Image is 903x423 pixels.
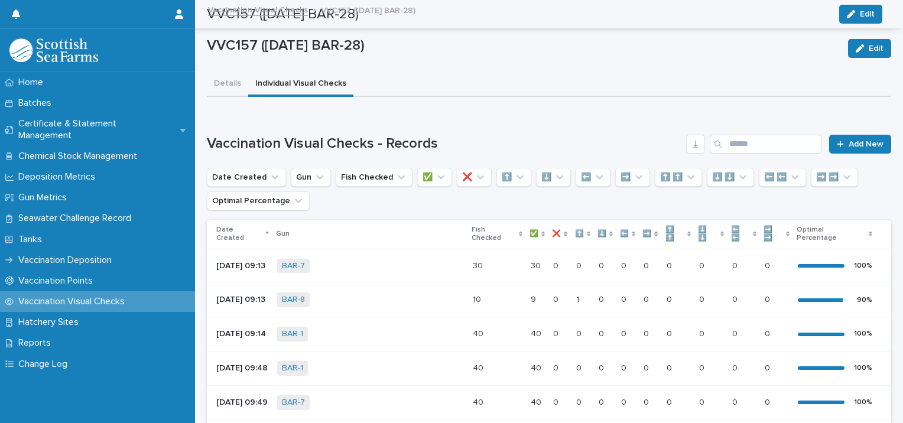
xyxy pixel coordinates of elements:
[765,361,772,373] p: 0
[14,151,147,162] p: Chemical Stock Management
[282,398,305,408] a: BAR-7
[14,118,180,141] p: Certificate & Statement Management
[531,292,538,305] p: 9
[216,261,268,271] p: [DATE] 09:13
[698,223,717,245] p: ⬇️ ⬇️
[644,361,651,373] p: 0
[665,223,684,245] p: ⬆️ ⬆️
[765,327,772,339] p: 0
[531,259,543,271] p: 30
[621,327,629,339] p: 0
[667,395,674,408] p: 0
[732,361,740,373] p: 0
[699,361,707,373] p: 0
[14,97,61,109] p: Batches
[759,168,806,187] button: ⬅️ ⬅️
[854,398,872,406] div: 100 %
[216,329,268,339] p: [DATE] 09:14
[667,361,674,373] p: 0
[14,213,141,224] p: Seawater Challenge Record
[575,227,584,240] p: ⬆️
[291,168,331,187] button: Gun
[282,363,303,373] a: BAR-1
[276,227,290,240] p: Gun
[14,317,88,328] p: Hatchery Sites
[811,168,858,187] button: ➡️ ➡️
[854,262,872,270] div: 100 %
[667,327,674,339] p: 0
[765,292,772,305] p: 0
[216,223,262,245] p: Date Created
[531,361,544,373] p: 40
[216,363,268,373] p: [DATE] 09:48
[644,327,651,339] p: 0
[615,168,650,187] button: ➡️
[667,259,674,271] p: 0
[576,327,584,339] p: 0
[765,395,772,408] p: 0
[764,223,782,245] p: ➡️ ➡️
[597,227,606,240] p: ⬇️
[699,259,707,271] p: 0
[248,72,353,97] button: Individual Visual Checks
[531,395,544,408] p: 40
[208,2,308,16] a: Vaccination Visual Checks
[576,361,584,373] p: 0
[854,330,872,338] div: 100 %
[642,227,651,240] p: ➡️
[282,329,303,339] a: BAR-1
[473,327,486,339] p: 40
[576,259,584,271] p: 0
[207,317,891,352] tr: [DATE] 09:14BAR-1 4040 4040 00 00 00 00 00 00 00 00 00 100%
[699,327,707,339] p: 0
[699,395,707,408] p: 0
[576,168,610,187] button: ⬅️
[553,327,561,339] p: 0
[14,77,53,88] p: Home
[282,295,305,305] a: BAR-8
[655,168,702,187] button: ⬆️ ⬆️
[531,327,544,339] p: 40
[216,295,268,305] p: [DATE] 09:13
[576,395,584,408] p: 0
[14,275,102,287] p: Vaccination Points
[216,398,268,408] p: [DATE] 09:49
[731,223,750,245] p: ⬅️ ⬅️
[829,135,891,154] a: Add New
[848,39,891,58] button: Edit
[473,395,486,408] p: 40
[797,223,866,245] p: Optimal Percentage
[552,227,561,240] p: ❌
[599,259,606,271] p: 0
[282,261,305,271] a: BAR-7
[710,135,822,154] input: Search
[14,192,76,203] p: Gun Metrics
[207,351,891,385] tr: [DATE] 09:48BAR-1 4040 4040 00 00 00 00 00 00 00 00 00 100%
[207,385,891,419] tr: [DATE] 09:49BAR-7 4040 4040 00 00 00 00 00 00 00 00 00 100%
[536,168,571,187] button: ⬇️
[473,361,486,373] p: 40
[857,296,872,304] div: 90 %
[553,292,561,305] p: 0
[14,359,77,370] p: Change Log
[14,171,105,183] p: Deposition Metrics
[553,361,561,373] p: 0
[207,191,310,210] button: Optimal Percentage
[321,3,415,16] p: VVC157 ([DATE] BAR-28)
[14,255,121,266] p: Vaccination Deposition
[732,259,740,271] p: 0
[854,364,872,372] div: 100 %
[14,296,134,307] p: Vaccination Visual Checks
[530,227,538,240] p: ✅
[417,168,452,187] button: ✅
[621,259,629,271] p: 0
[336,168,412,187] button: Fish Checked
[621,361,629,373] p: 0
[14,234,51,245] p: Tanks
[553,395,561,408] p: 0
[644,395,651,408] p: 0
[644,259,651,271] p: 0
[765,259,772,271] p: 0
[9,38,98,62] img: uOABhIYSsOPhGJQdTwEw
